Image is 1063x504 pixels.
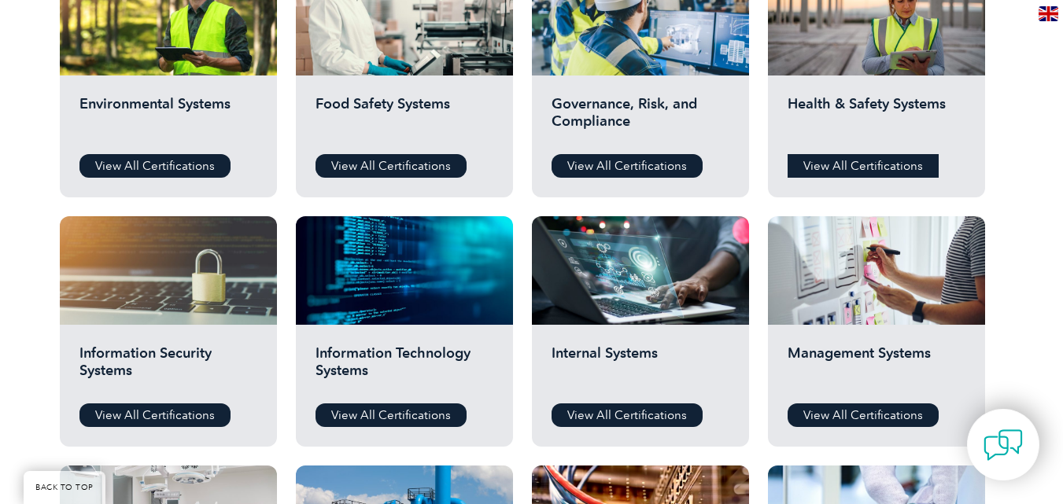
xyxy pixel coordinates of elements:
h2: Internal Systems [552,344,729,392]
h2: Information Technology Systems [316,344,493,392]
a: View All Certifications [316,154,467,178]
a: View All Certifications [316,403,467,427]
a: View All Certifications [79,154,231,178]
img: en [1039,6,1058,21]
h2: Environmental Systems [79,95,257,142]
a: View All Certifications [79,403,231,427]
img: contact-chat.png [984,425,1023,465]
h2: Health & Safety Systems [788,95,965,142]
a: View All Certifications [788,154,939,178]
a: View All Certifications [788,403,939,427]
h2: Information Security Systems [79,344,257,392]
h2: Food Safety Systems [316,95,493,142]
h2: Management Systems [788,344,965,392]
a: View All Certifications [552,154,703,178]
h2: Governance, Risk, and Compliance [552,95,729,142]
a: View All Certifications [552,403,703,427]
a: BACK TO TOP [24,471,105,504]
